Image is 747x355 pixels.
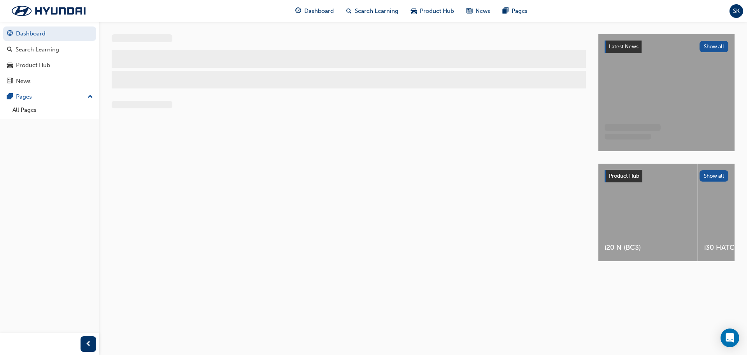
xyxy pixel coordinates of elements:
a: Latest NewsShow all [605,41,728,53]
span: news-icon [7,78,13,85]
span: search-icon [346,6,352,16]
a: i20 N (BC3) [598,164,698,261]
span: car-icon [411,6,417,16]
a: Product Hub [3,58,96,72]
span: News [475,7,490,16]
div: News [16,77,31,86]
button: Show all [700,41,729,52]
a: car-iconProduct Hub [405,3,460,19]
img: Trak [4,3,93,19]
a: Search Learning [3,42,96,57]
a: All Pages [9,104,96,116]
a: Product HubShow all [605,170,728,182]
button: SK [729,4,743,18]
span: Latest News [609,43,638,50]
span: car-icon [7,62,13,69]
a: news-iconNews [460,3,496,19]
a: Dashboard [3,26,96,41]
span: Product Hub [609,173,639,179]
button: Pages [3,90,96,104]
span: guage-icon [295,6,301,16]
a: pages-iconPages [496,3,534,19]
div: Search Learning [16,45,59,54]
span: pages-icon [503,6,509,16]
a: search-iconSearch Learning [340,3,405,19]
div: Pages [16,92,32,101]
span: SK [733,7,740,16]
button: DashboardSearch LearningProduct HubNews [3,25,96,90]
div: Open Intercom Messenger [721,329,739,347]
div: Product Hub [16,61,50,70]
span: Search Learning [355,7,398,16]
span: guage-icon [7,30,13,37]
span: news-icon [466,6,472,16]
button: Show all [700,170,729,182]
span: Pages [512,7,528,16]
span: Product Hub [420,7,454,16]
span: up-icon [88,92,93,102]
a: guage-iconDashboard [289,3,340,19]
a: News [3,74,96,88]
span: i20 N (BC3) [605,243,691,252]
span: prev-icon [86,339,91,349]
span: pages-icon [7,94,13,101]
span: search-icon [7,46,12,53]
span: Dashboard [304,7,334,16]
